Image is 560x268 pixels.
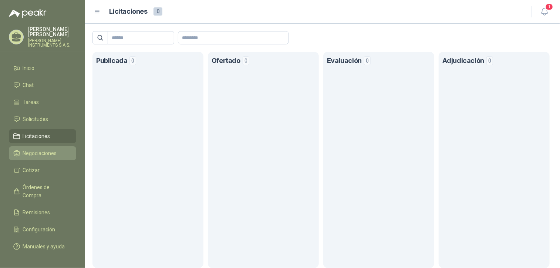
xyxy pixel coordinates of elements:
span: 0 [486,56,493,65]
h1: Adjudicación [442,56,484,66]
p: [PERSON_NAME] [PERSON_NAME] [28,27,76,37]
a: Negociaciones [9,146,76,160]
h1: Ofertado [212,56,240,66]
span: Órdenes de Compra [23,183,69,200]
a: Inicio [9,61,76,75]
span: 0 [129,56,136,65]
button: 1 [538,5,551,19]
a: Configuración [9,222,76,237]
span: Negociaciones [23,149,57,157]
img: Logo peakr [9,9,47,18]
a: Chat [9,78,76,92]
a: Solicitudes [9,112,76,126]
span: Configuración [23,225,55,234]
span: Solicitudes [23,115,48,123]
span: Tareas [23,98,39,106]
span: Cotizar [23,166,40,174]
span: 1 [545,3,553,10]
span: 0 [243,56,249,65]
span: 0 [364,56,371,65]
span: Remisiones [23,208,50,217]
a: Órdenes de Compra [9,180,76,202]
span: 0 [154,7,162,16]
h1: Publicada [96,56,127,66]
a: Tareas [9,95,76,109]
span: Inicio [23,64,35,72]
a: Manuales y ayuda [9,239,76,254]
h1: Licitaciones [109,6,148,17]
a: Licitaciones [9,129,76,143]
span: Licitaciones [23,132,50,140]
p: [PERSON_NAME] INSTRUMENTS S.A.S. [28,38,76,47]
span: Chat [23,81,34,89]
a: Cotizar [9,163,76,177]
a: Remisiones [9,205,76,220]
span: Manuales y ayuda [23,242,65,251]
h1: Evaluación [327,56,362,66]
